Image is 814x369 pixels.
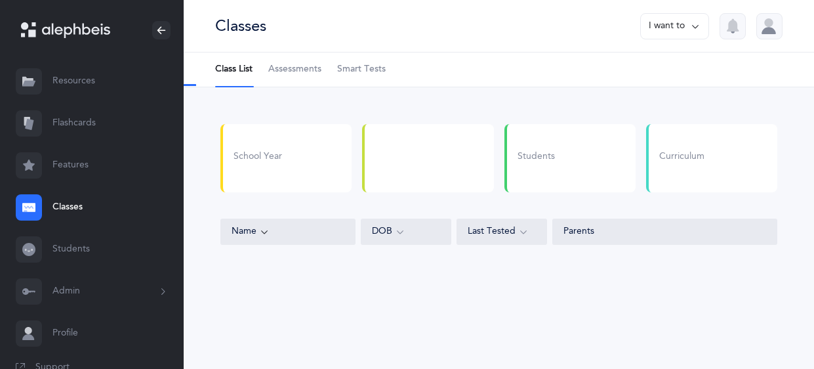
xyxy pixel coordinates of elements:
div: Classes [215,15,266,37]
span: Smart Tests [337,63,386,76]
button: I want to [640,13,709,39]
div: Curriculum [659,150,704,163]
div: School Year [234,150,282,163]
div: Students [518,150,555,163]
div: Last Tested [468,225,536,239]
div: Name [232,225,344,239]
div: DOB [372,225,440,239]
div: Parents [563,225,766,238]
span: Assessments [268,63,321,76]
